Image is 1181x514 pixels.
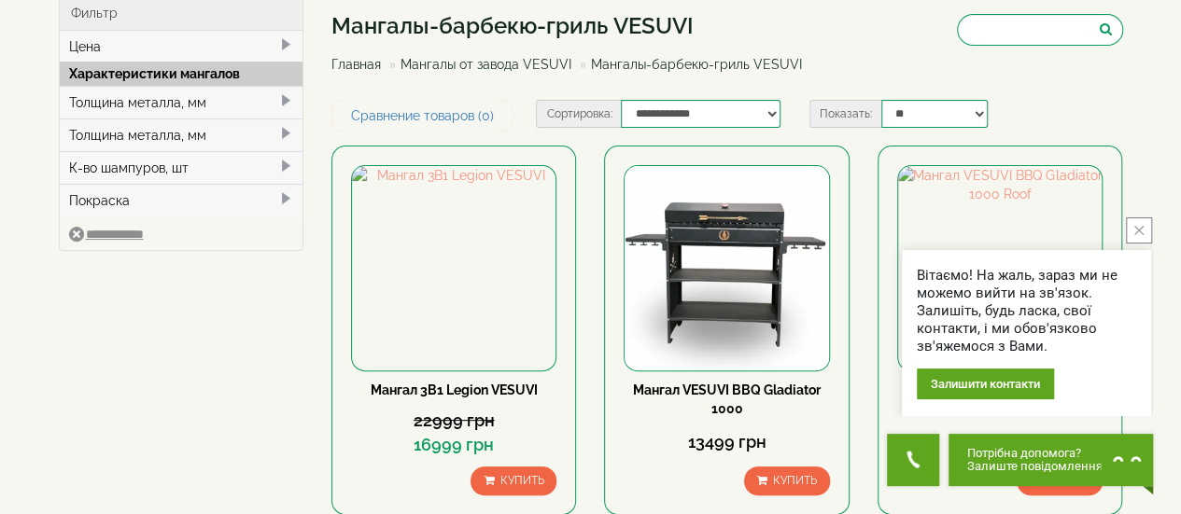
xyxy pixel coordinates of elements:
button: Купить [744,466,830,495]
label: Показать: [809,100,881,128]
button: close button [1126,217,1152,243]
span: Купить [773,474,817,487]
div: 13499 грн [624,430,829,454]
span: Потрібна допомога? [967,447,1103,460]
img: Мангал 3В1 Legion VESUVI [352,166,555,369]
div: Цена [60,31,303,63]
div: Характеристики мангалов [60,62,303,86]
div: Вітаємо! На жаль, зараз ми не можемо вийти на зв'язок. Залишіть, будь ласка, свої контакти, і ми ... [917,267,1136,355]
li: Мангалы-барбекю-гриль VESUVI [575,55,802,74]
label: Сортировка: [536,100,621,128]
a: Мангал VESUVI BBQ Gladiator 1000 [633,382,821,416]
a: Мангалы от завода VESUVI [401,57,571,72]
div: Залишити контакти [917,368,1054,399]
div: Толщина металла, мм [60,118,303,151]
h1: Мангалы-барбекю-гриль VESUVI [331,14,816,38]
div: Толщина металла, мм [60,86,303,118]
div: 16999 грн [351,433,556,457]
span: Купить [499,474,543,487]
button: Купить [471,466,556,495]
button: Chat button [949,434,1153,486]
span: Залиште повідомлення [967,460,1103,473]
a: Мангал 3В1 Legion VESUVI [371,382,538,397]
div: Покраска [60,184,303,216]
img: Мангал VESUVI BBQ Gladiator 1000 [625,166,828,369]
div: 17999 грн [897,430,1103,454]
div: 22999 грн [351,409,556,433]
img: Мангал VESUVI BBQ Gladiator 1000 Roof [898,166,1102,369]
span: Купить [1046,474,1090,487]
div: К-во шампуров, шт [60,151,303,184]
button: Get Call button [887,434,939,486]
a: Главная [331,57,381,72]
a: Сравнение товаров (0) [331,100,513,132]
